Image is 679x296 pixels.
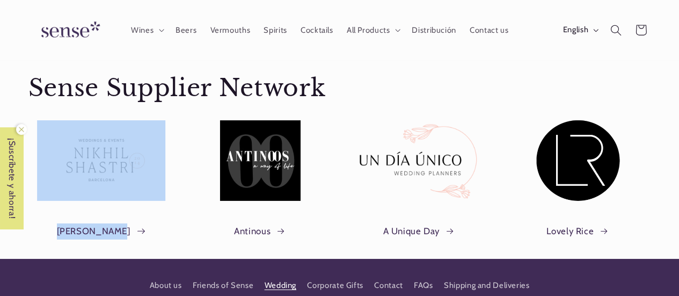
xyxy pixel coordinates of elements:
span: Contact us [470,25,508,35]
a: FAQs [414,276,433,295]
a: Contact [374,276,403,295]
a: Friends of Sense [193,276,253,295]
span: ¡Suscríbete y ahorra! [1,127,23,229]
a: Distribución [405,18,463,42]
span: All Products [347,25,390,35]
span: Wines [131,25,154,35]
a: About us [150,279,182,295]
span: Beers [176,25,196,35]
span: Vermouths [210,25,250,35]
a: Spirits [257,18,294,42]
h2: Sense Supplier Network [28,73,326,104]
a: Wedding [265,276,296,295]
a: Antinous [234,223,286,240]
summary: All Products [340,18,405,42]
button: English [556,19,603,41]
span: Spirits [264,25,287,35]
a: Lovely Rice [546,223,609,240]
span: Distribución [412,25,456,35]
a: A Unique Day [383,223,455,240]
img: Sense [28,15,109,46]
span: Cocktails [301,25,333,35]
summary: Search [603,18,628,42]
a: Shipping and Deliveries [444,276,530,295]
summary: Wines [124,18,169,42]
a: Corporate Gifts [307,276,363,295]
span: English [563,25,588,37]
a: Contact us [463,18,515,42]
a: [PERSON_NAME] [57,223,146,240]
a: Vermouths [203,18,257,42]
a: Cocktails [294,18,340,42]
a: Sense [24,11,113,50]
a: Beers [169,18,203,42]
